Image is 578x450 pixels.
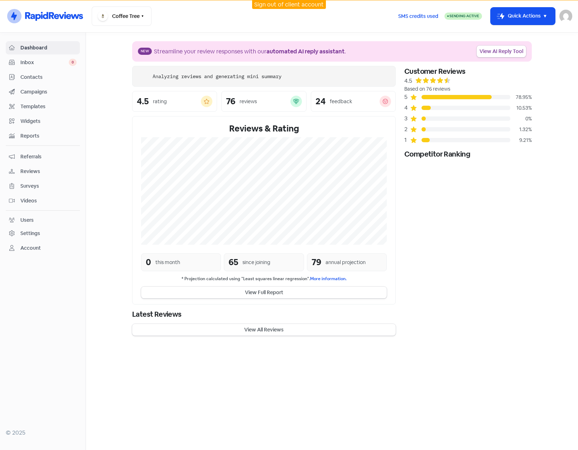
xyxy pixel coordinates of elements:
[20,73,77,81] span: Contacts
[154,47,346,56] div: Streamline your review responses with our .
[6,129,80,143] a: Reports
[155,259,180,266] div: this month
[141,287,387,298] button: View Full Report
[141,276,387,282] small: * Projection calculated using "Least squares linear regression".
[404,66,532,77] div: Customer Reviews
[240,98,257,105] div: reviews
[404,125,410,134] div: 2
[138,48,152,55] span: New
[6,41,80,54] a: Dashboard
[404,136,410,144] div: 1
[132,324,396,336] button: View All Reviews
[316,97,326,106] div: 24
[326,259,366,266] div: annual projection
[20,118,77,125] span: Widgets
[266,48,345,55] b: automated AI reply assistant
[20,216,34,224] div: Users
[20,44,77,52] span: Dashboard
[311,91,396,112] a: 24feedback
[6,100,80,113] a: Templates
[392,12,444,19] a: SMS credits used
[559,10,572,23] img: User
[6,71,80,84] a: Contacts
[404,85,532,93] div: Based on 76 reviews
[310,276,347,282] a: More information.
[449,14,479,18] span: Sending Active
[228,256,238,269] div: 65
[226,97,235,106] div: 76
[6,115,80,128] a: Widgets
[20,153,77,161] span: Referrals
[6,241,80,255] a: Account
[404,93,410,101] div: 5
[6,429,80,437] div: © 2025
[146,256,151,269] div: 0
[404,104,410,112] div: 4
[6,179,80,193] a: Surveys
[330,98,352,105] div: feedback
[20,59,69,66] span: Inbox
[20,88,77,96] span: Campaigns
[510,104,532,112] div: 10.53%
[69,59,77,66] span: 0
[20,244,41,252] div: Account
[20,168,77,175] span: Reviews
[398,13,438,20] span: SMS credits used
[6,194,80,207] a: Videos
[153,98,167,105] div: rating
[6,165,80,178] a: Reviews
[510,94,532,101] div: 78.95%
[6,214,80,227] a: Users
[404,149,532,159] div: Competitor Ranking
[132,309,396,320] div: Latest Reviews
[221,91,306,112] a: 76reviews
[20,230,40,237] div: Settings
[137,97,149,106] div: 4.5
[510,115,532,123] div: 0%
[20,197,77,205] span: Videos
[20,132,77,140] span: Reports
[510,137,532,144] div: 9.21%
[242,259,270,266] div: since joining
[141,122,387,135] div: Reviews & Rating
[20,182,77,190] span: Surveys
[6,227,80,240] a: Settings
[6,56,80,69] a: Inbox 0
[6,85,80,99] a: Campaigns
[92,6,151,26] button: Coffee Tree
[491,8,555,25] button: Quick Actions
[404,77,412,85] div: 4.5
[153,73,281,80] div: Analyzing reviews and generating mini summary
[312,256,321,269] div: 79
[510,126,532,133] div: 1.32%
[132,91,217,112] a: 4.5rating
[20,103,77,110] span: Templates
[6,150,80,163] a: Referrals
[477,46,526,57] a: View AI Reply Tool
[444,12,482,20] a: Sending Active
[404,114,410,123] div: 3
[254,1,324,8] a: Sign out of client account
